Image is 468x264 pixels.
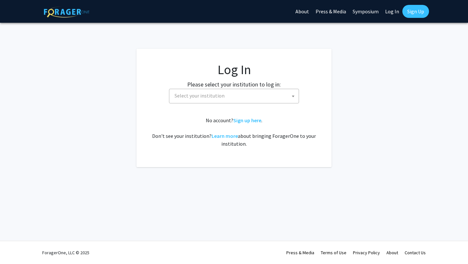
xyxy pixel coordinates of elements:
[402,5,429,18] a: Sign Up
[149,62,318,77] h1: Log In
[42,241,89,264] div: ForagerOne, LLC © 2025
[405,250,426,256] a: Contact Us
[233,117,261,124] a: Sign up here
[149,116,318,148] div: No account? . Don't see your institution? about bringing ForagerOne to your institution.
[212,133,238,139] a: Learn more about bringing ForagerOne to your institution
[187,80,281,89] label: Please select your institution to log in:
[321,250,346,256] a: Terms of Use
[286,250,314,256] a: Press & Media
[353,250,380,256] a: Privacy Policy
[386,250,398,256] a: About
[169,89,299,103] span: Select your institution
[172,89,299,102] span: Select your institution
[44,6,89,18] img: ForagerOne Logo
[175,92,225,99] span: Select your institution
